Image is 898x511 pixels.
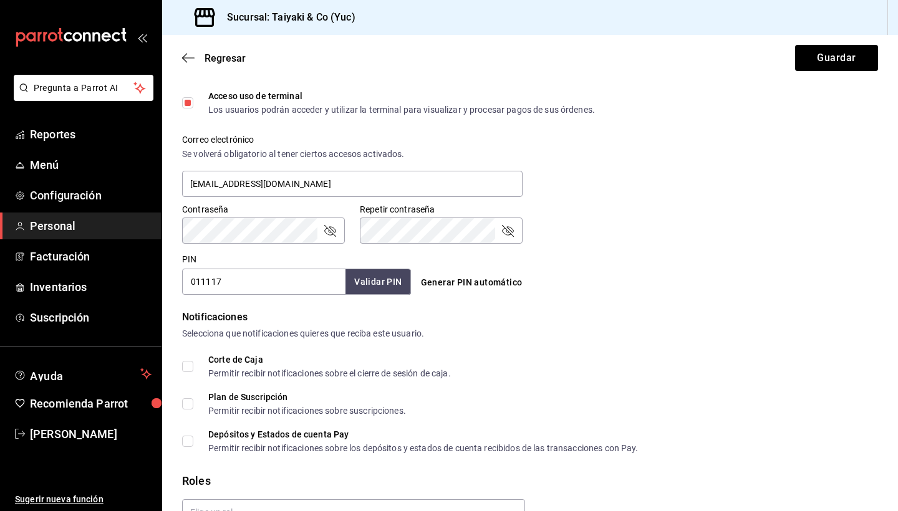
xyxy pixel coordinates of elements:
button: passwordField [322,223,337,238]
div: Se volverá obligatorio al tener ciertos accesos activados. [182,148,523,161]
div: Selecciona que notificaciones quieres que reciba este usuario. [182,327,878,340]
button: Guardar [795,45,878,71]
h3: Sucursal: Taiyaki & Co (Yuc) [217,10,355,25]
input: 3 a 6 dígitos [182,269,345,295]
div: Permitir recibir notificaciones sobre el cierre de sesión de caja. [208,369,451,378]
button: Pregunta a Parrot AI [14,75,153,101]
div: Depósitos y Estados de cuenta Pay [208,430,639,439]
div: Acceso uso de terminal [208,92,595,100]
span: [PERSON_NAME] [30,426,152,442]
span: Recomienda Parrot [30,395,152,412]
a: Pregunta a Parrot AI [9,90,153,103]
div: Permitir recibir notificaciones sobre los depósitos y estados de cuenta recibidos de las transacc... [208,444,639,452]
div: Roles [182,472,878,489]
div: Notificaciones [182,310,878,325]
span: Personal [30,217,152,234]
span: Regresar [205,52,246,64]
span: Suscripción [30,309,152,326]
label: Repetir contraseña [360,205,523,214]
div: Permitir recibir notificaciones sobre suscripciones. [208,406,406,415]
button: Generar PIN automático [416,271,528,294]
div: Plan de Suscripción [208,393,406,401]
span: Ayuda [30,366,135,381]
label: PIN [182,255,196,264]
span: Reportes [30,126,152,143]
div: Los usuarios podrán acceder y utilizar la terminal para visualizar y procesar pagos de sus órdenes. [208,105,595,114]
span: Inventarios [30,279,152,295]
label: Correo electrónico [182,135,523,144]
button: passwordField [500,223,515,238]
label: Contraseña [182,205,345,214]
button: Validar PIN [345,269,410,295]
span: Pregunta a Parrot AI [34,82,134,95]
span: Sugerir nueva función [15,493,152,506]
button: open_drawer_menu [137,32,147,42]
div: Corte de Caja [208,355,451,364]
button: Regresar [182,52,246,64]
span: Facturación [30,248,152,265]
span: Menú [30,156,152,173]
span: Configuración [30,187,152,204]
